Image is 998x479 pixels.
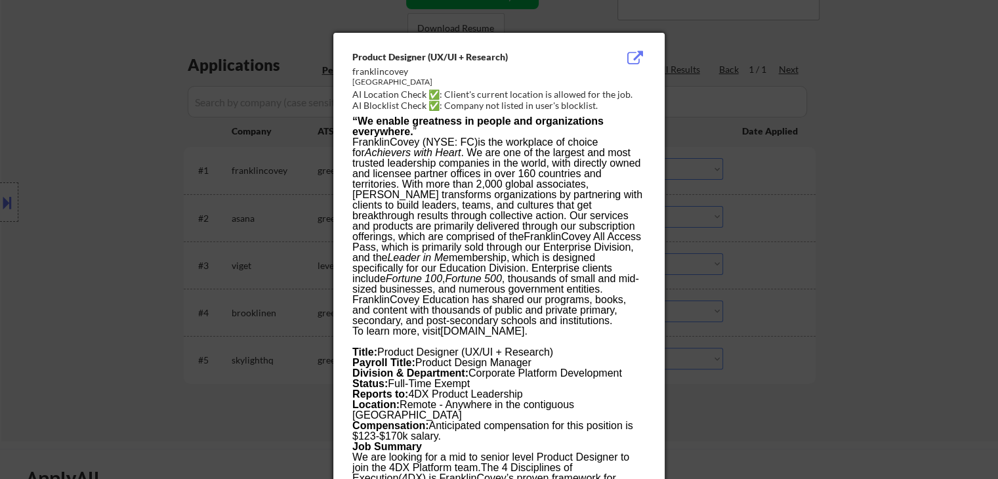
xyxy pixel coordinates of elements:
em: Fortune 100 [386,273,442,284]
div: [GEOGRAPHIC_DATA] [352,77,579,88]
strong: “We enable greatness in people and organizations everywhere. [352,115,604,137]
strong: Reports to: [352,388,408,400]
span: Product Design Manager [352,357,531,368]
div: franklincovey [352,65,579,78]
span: Full-Time Exempt [352,378,470,389]
span: Product Designer (UX/UI + Research) [352,346,553,358]
span: Corporate Platform Development [352,367,622,379]
strong: Compensation: [352,420,428,431]
span: is the workplace of choice for . We are one of the largest and most trusted leadership companies ... [352,136,642,326]
a: FranklinCovey All Access Pass [352,231,641,253]
div: Product Designer (UX/UI + Research) [352,51,579,64]
em: in Me [423,252,449,263]
span: 4DX Product Leadership [352,388,523,400]
span: Anticipated compensation for this position is $123-$170k salary. [352,420,633,442]
strong: Division & Department: [352,367,468,379]
span: To learn more, visit . [352,325,528,337]
strong: Job Summary [352,441,422,452]
a: (NYSE: FC) [423,136,478,148]
strong: Payroll Title: [352,357,415,368]
strong: Title: [352,346,377,358]
strong: Location: [352,399,400,410]
em: Fortune 500 [445,273,501,284]
a: FranklinCovey [352,136,419,148]
em: Achievers with Heart [365,147,461,158]
strong: Status: [352,378,388,389]
div: AI Location Check ✅: Client's current location is allowed for the job. [352,88,651,101]
em: Leader [387,252,420,263]
span: Remote - Anywhere in the contiguous [GEOGRAPHIC_DATA] [352,399,574,421]
span: ” [352,115,604,137]
a: [DOMAIN_NAME] [440,325,524,337]
div: AI Blocklist Check ✅: Company not listed in user's blocklist. [352,99,651,112]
